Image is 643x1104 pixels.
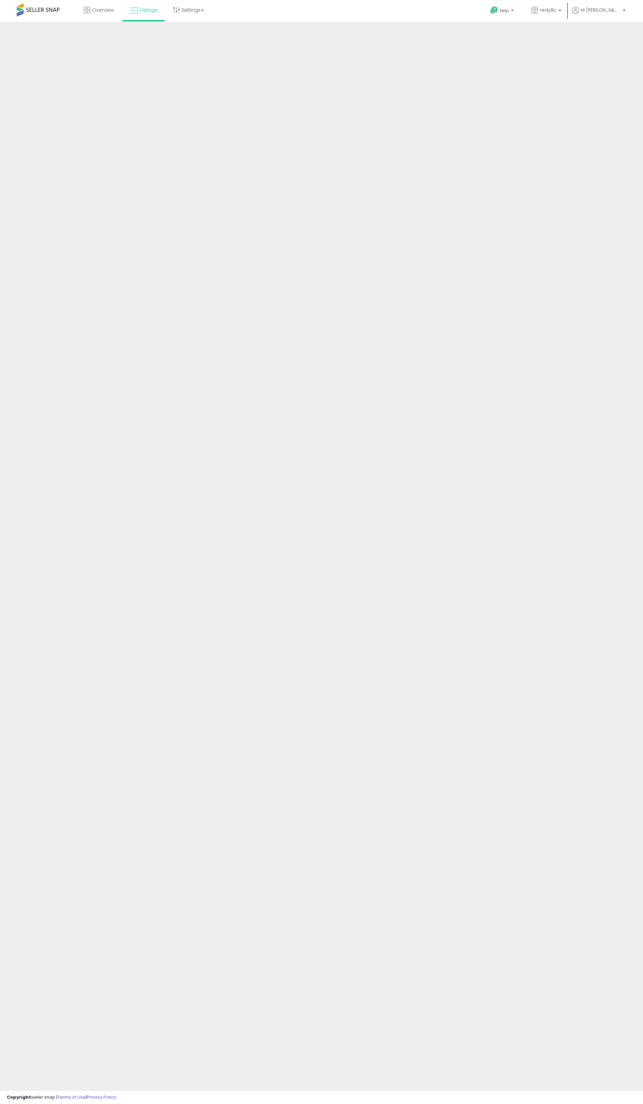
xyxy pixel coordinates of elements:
[485,1,520,22] a: Help
[490,6,498,14] i: Get Help
[540,7,557,13] span: redylllc
[140,7,157,13] span: Listings
[572,7,626,22] a: Hi [PERSON_NAME]
[92,7,114,13] span: Overview
[581,7,621,13] span: Hi [PERSON_NAME]
[500,8,509,13] span: Help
